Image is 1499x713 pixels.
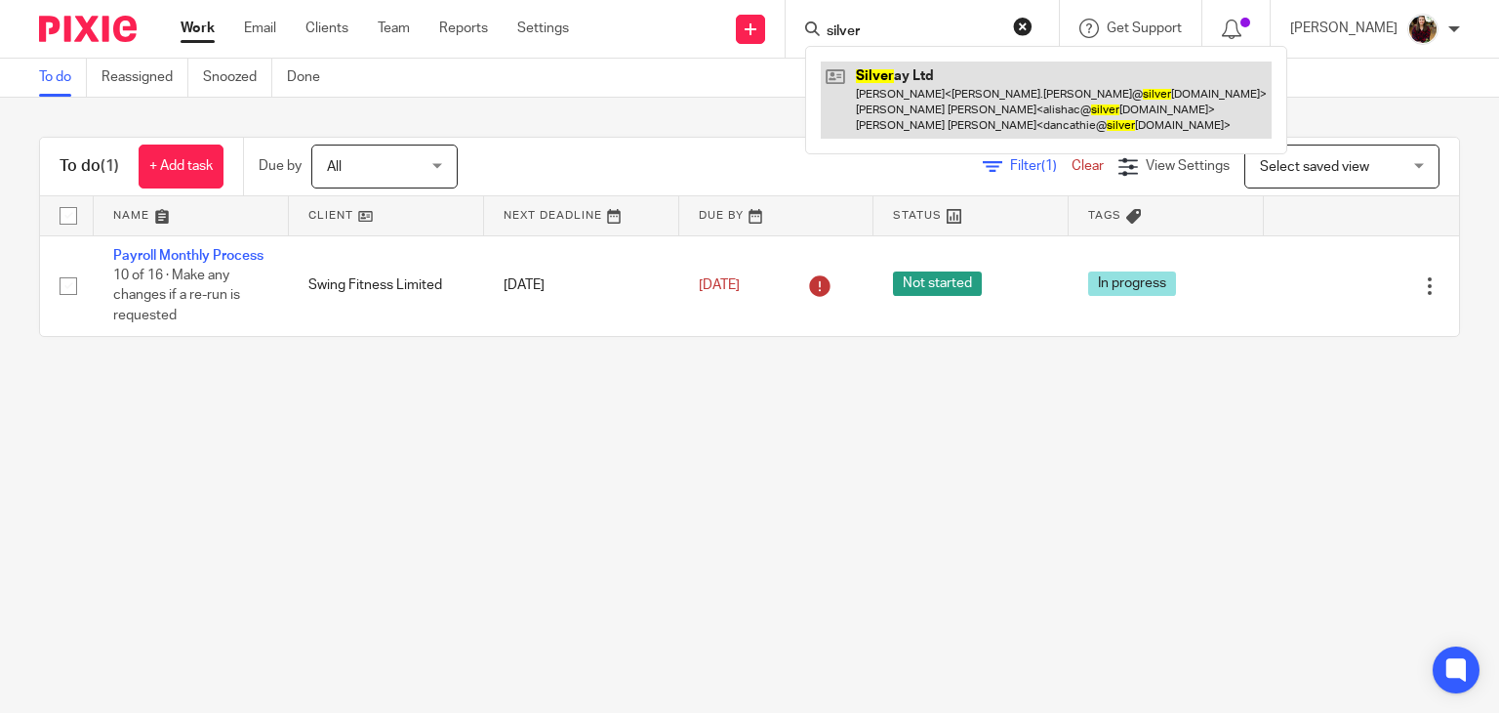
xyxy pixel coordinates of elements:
p: [PERSON_NAME] [1290,19,1398,38]
span: (1) [1041,159,1057,173]
a: Snoozed [203,59,272,97]
input: Search [825,23,1000,41]
a: Clients [305,19,348,38]
a: Done [287,59,335,97]
span: Filter [1010,159,1072,173]
span: Tags [1088,210,1121,221]
a: Work [181,19,215,38]
p: Due by [259,156,302,176]
td: [DATE] [484,235,679,336]
a: Team [378,19,410,38]
button: Clear [1013,17,1033,36]
a: Reassigned [101,59,188,97]
h1: To do [60,156,119,177]
span: View Settings [1146,159,1230,173]
span: All [327,160,342,174]
a: Clear [1072,159,1104,173]
span: Not started [893,272,982,296]
span: 10 of 16 · Make any changes if a re-run is requested [113,269,240,322]
a: Email [244,19,276,38]
a: Reports [439,19,488,38]
span: Select saved view [1260,160,1369,174]
span: (1) [101,158,119,174]
span: [DATE] [699,278,740,292]
a: Payroll Monthly Process [113,249,263,263]
span: In progress [1088,272,1176,296]
img: MaxAcc_Sep21_ElliDeanPhoto_030.jpg [1407,14,1438,45]
a: + Add task [139,145,223,189]
img: Pixie [39,16,137,42]
a: To do [39,59,87,97]
a: Settings [517,19,569,38]
span: Get Support [1107,21,1182,35]
td: Swing Fitness Limited [289,235,484,336]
